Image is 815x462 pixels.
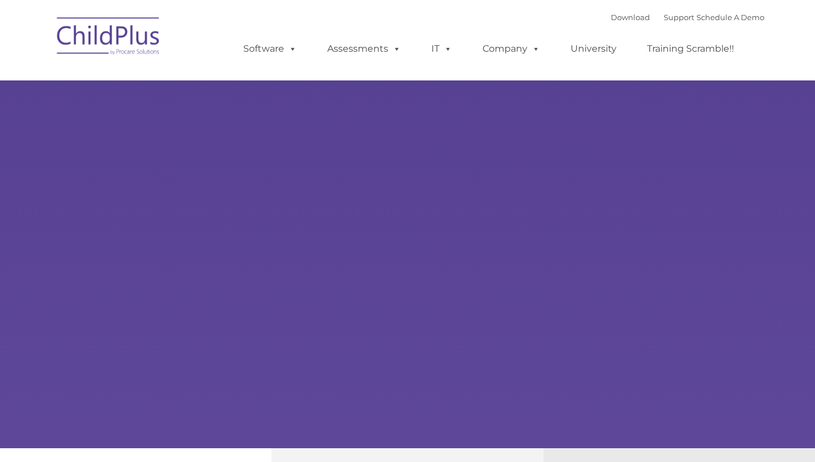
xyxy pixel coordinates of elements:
[420,37,464,60] a: IT
[636,37,745,60] a: Training Scramble!!
[232,37,308,60] a: Software
[316,37,412,60] a: Assessments
[51,9,166,67] img: ChildPlus by Procare Solutions
[559,37,628,60] a: University
[697,13,764,22] a: Schedule A Demo
[664,13,694,22] a: Support
[611,13,764,22] font: |
[471,37,552,60] a: Company
[611,13,650,22] a: Download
